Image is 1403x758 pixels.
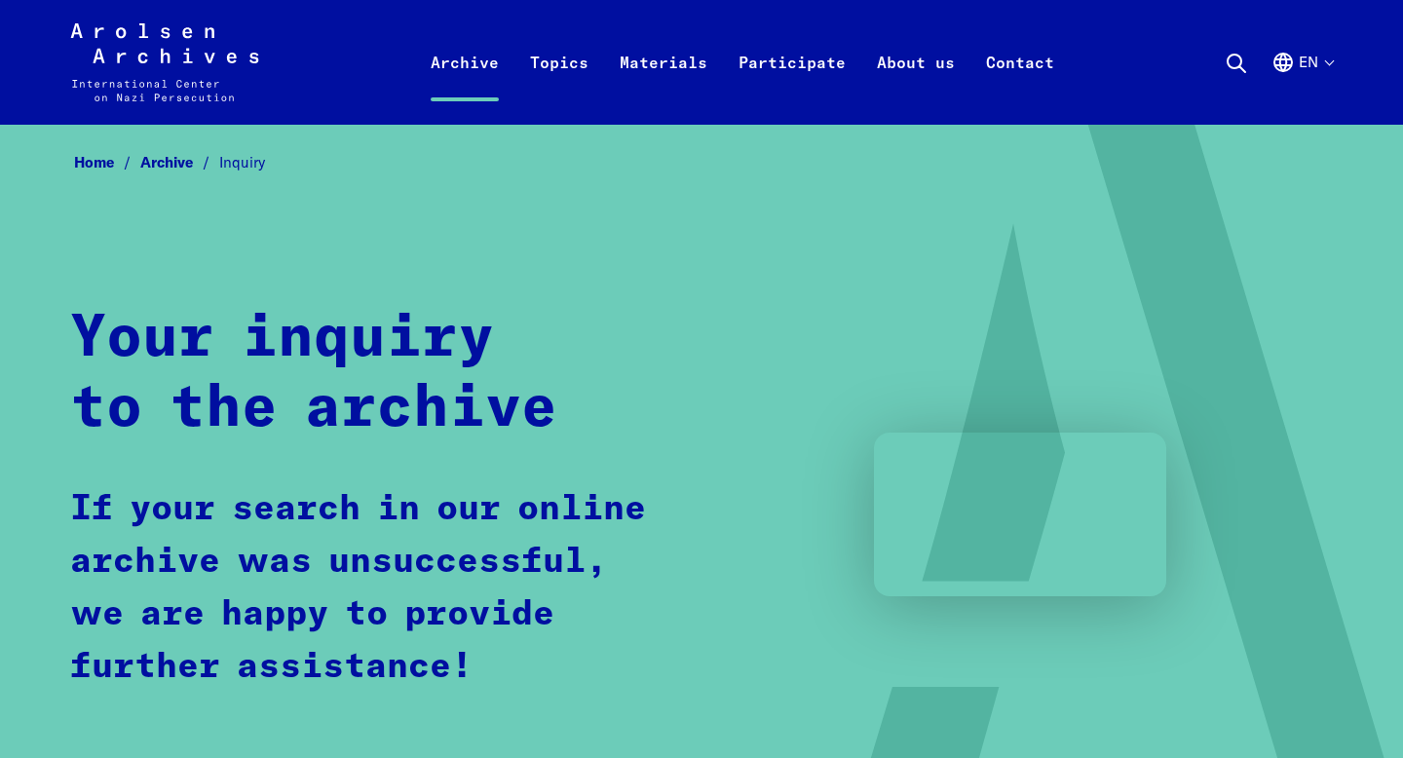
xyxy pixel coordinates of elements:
[219,153,265,171] span: Inquiry
[970,47,1070,125] a: Contact
[70,483,667,694] p: If your search in our online archive was unsuccessful, we are happy to provide further assistance!
[70,148,1333,178] nav: Breadcrumb
[70,310,557,438] strong: Your inquiry to the archive
[415,23,1070,101] nav: Primary
[415,47,514,125] a: Archive
[514,47,604,125] a: Topics
[723,47,861,125] a: Participate
[140,153,219,171] a: Archive
[1271,51,1333,121] button: English, language selection
[74,153,140,171] a: Home
[861,47,970,125] a: About us
[604,47,723,125] a: Materials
